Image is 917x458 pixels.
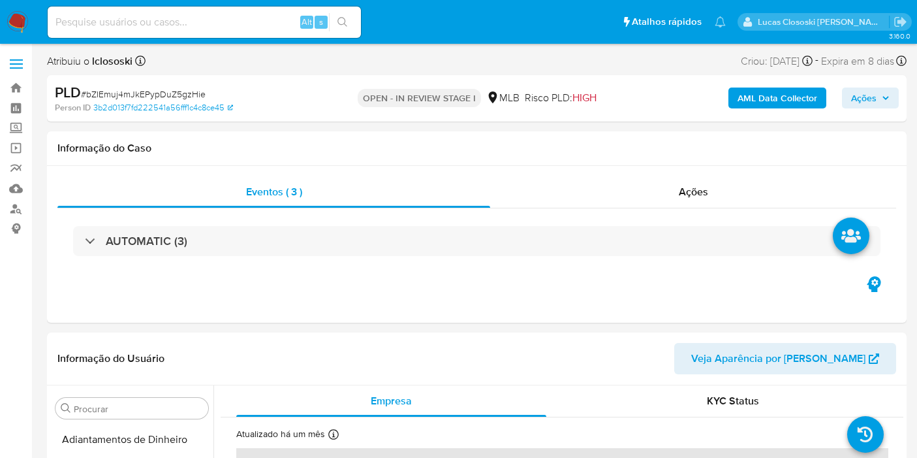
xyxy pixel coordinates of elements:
a: Notificações [715,16,726,27]
span: Atalhos rápidos [632,15,702,29]
b: PLD [55,82,81,103]
span: Alt [302,16,312,28]
span: s [319,16,323,28]
button: AML Data Collector [728,88,826,108]
span: Expira em 8 dias [821,54,894,69]
b: Person ID [55,102,91,114]
h3: AUTOMATIC (3) [106,234,187,248]
button: Ações [842,88,899,108]
input: Procurar [74,403,203,415]
div: MLB [486,91,520,105]
p: Atualizado há um mês [236,428,325,440]
p: OPEN - IN REVIEW STAGE I [358,89,481,107]
a: Sair [894,15,907,29]
div: Criou: [DATE] [741,52,813,70]
button: Procurar [61,403,71,414]
span: Risco PLD: [525,91,597,105]
b: lclososki [89,54,132,69]
span: KYC Status [707,393,759,408]
h1: Informação do Usuário [57,352,164,365]
span: Eventos ( 3 ) [246,184,302,199]
p: lucas.clososki@mercadolivre.com [758,16,890,28]
button: search-icon [329,13,356,31]
h1: Informação do Caso [57,142,896,155]
span: HIGH [572,90,597,105]
button: Veja Aparência por [PERSON_NAME] [674,343,896,374]
span: Veja Aparência por [PERSON_NAME] [691,343,865,374]
a: 3b2d013f7fd222541a56fff1c4c8ce45 [93,102,233,114]
span: Empresa [371,393,412,408]
span: # bZIEmuj4mJkEPypDuZ5gzHie [81,88,206,101]
button: Adiantamentos de Dinheiro [50,424,213,455]
b: AML Data Collector [738,88,817,108]
span: - [815,52,818,70]
span: Ações [851,88,877,108]
input: Pesquise usuários ou casos... [48,14,361,31]
span: Atribuiu o [47,54,132,69]
span: Ações [679,184,708,199]
div: AUTOMATIC (3) [73,226,880,256]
